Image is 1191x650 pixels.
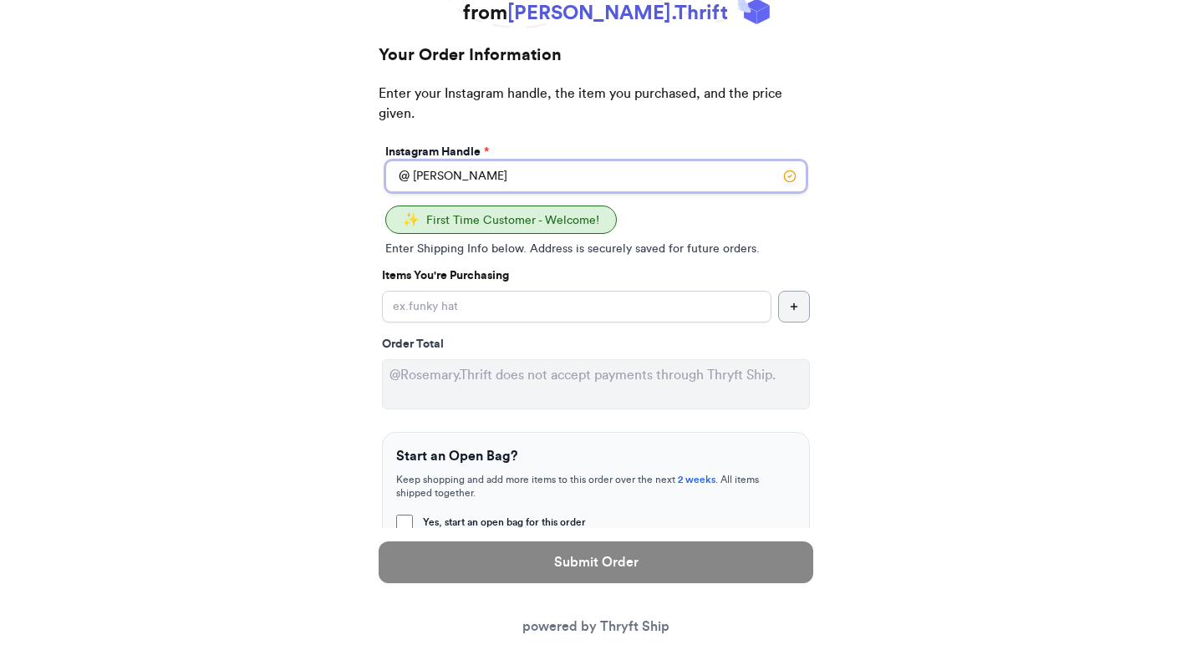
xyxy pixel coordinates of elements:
p: Enter Shipping Info below. Address is securely saved for future orders. [385,241,807,257]
span: 2 weeks [678,475,715,485]
div: Order Total [382,336,810,353]
div: @ [385,160,410,192]
span: Yes, start an open bag for this order [423,515,586,529]
a: powered by Thryft Ship [522,620,669,633]
label: Instagram Handle [385,144,489,160]
input: Yes, start an open bag for this order [396,515,413,531]
input: ex.funky hat [382,291,771,322]
h2: Your Order Information [379,43,813,84]
span: [PERSON_NAME].Thrift [507,3,728,23]
button: Submit Order [379,541,813,583]
p: Items You're Purchasing [382,267,810,284]
span: ✨ [403,213,420,226]
h3: Start an Open Bag? [396,446,796,466]
p: Enter your Instagram handle, the item you purchased, and the price given. [379,84,813,140]
span: First Time Customer - Welcome! [426,215,599,226]
p: Keep shopping and add more items to this order over the next . All items shipped together. [396,473,796,500]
